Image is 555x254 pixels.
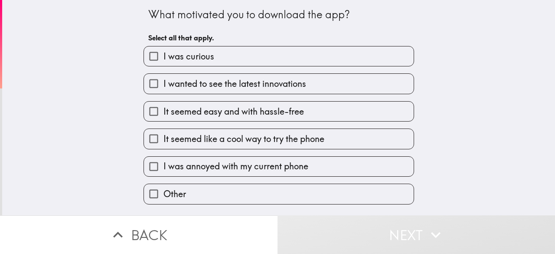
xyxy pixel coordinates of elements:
[148,33,409,43] h6: Select all that apply.
[144,74,414,93] button: I wanted to see the latest innovations
[277,215,555,254] button: Next
[163,106,304,118] span: It seemed easy and with hassle-free
[163,188,186,200] span: Other
[163,133,324,145] span: It seemed like a cool way to try the phone
[163,50,214,63] span: I was curious
[163,160,308,172] span: I was annoyed with my current phone
[148,7,409,22] div: What motivated you to download the app?
[144,184,414,204] button: Other
[144,129,414,148] button: It seemed like a cool way to try the phone
[144,157,414,176] button: I was annoyed with my current phone
[144,46,414,66] button: I was curious
[144,102,414,121] button: It seemed easy and with hassle-free
[163,78,306,90] span: I wanted to see the latest innovations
